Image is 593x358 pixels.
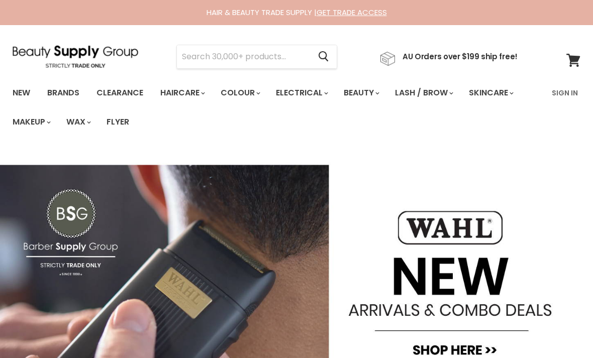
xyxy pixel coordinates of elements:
a: Beauty [336,82,385,103]
ul: Main menu [5,78,546,137]
a: Haircare [153,82,211,103]
a: Makeup [5,111,57,133]
a: Electrical [268,82,334,103]
a: GET TRADE ACCESS [317,7,387,18]
a: Colour [213,82,266,103]
a: Wax [59,111,97,133]
input: Search [177,45,310,68]
a: Flyer [99,111,137,133]
a: Clearance [89,82,151,103]
form: Product [176,45,337,69]
a: Lash / Brow [387,82,459,103]
a: Brands [40,82,87,103]
a: Sign In [546,82,584,103]
a: New [5,82,38,103]
button: Search [310,45,337,68]
a: Skincare [461,82,520,103]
